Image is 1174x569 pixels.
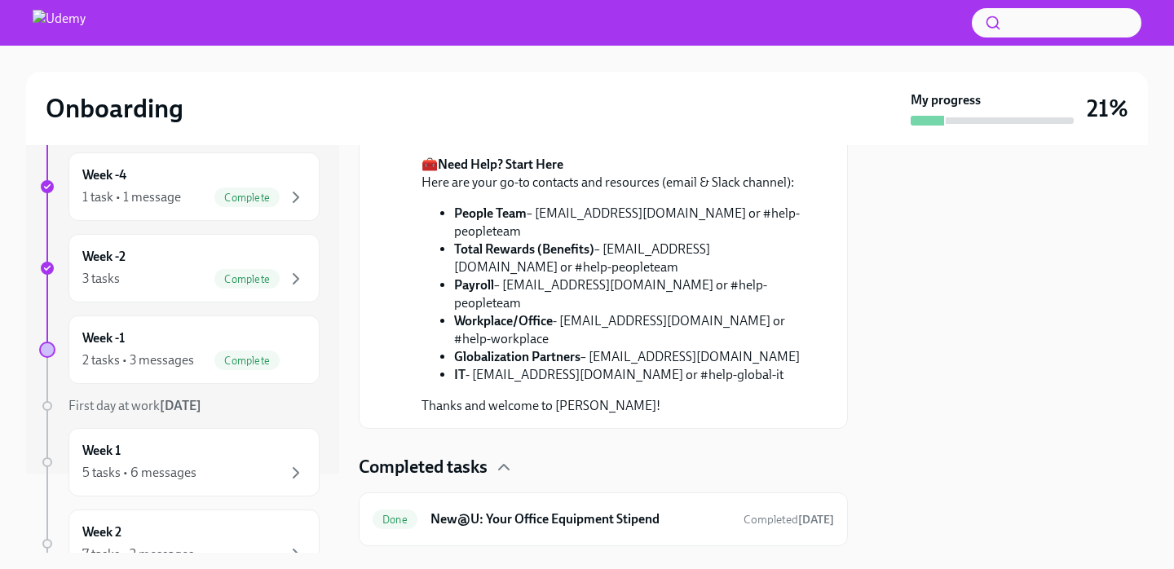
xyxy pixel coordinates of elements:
[39,428,320,496] a: Week 15 tasks • 6 messages
[39,234,320,302] a: Week -23 tasksComplete
[454,205,527,221] strong: People Team
[454,240,808,276] li: – [EMAIL_ADDRESS][DOMAIN_NAME] or #help-peopleteam
[359,455,488,479] h4: Completed tasks
[373,514,417,526] span: Done
[33,10,86,36] img: Udemy
[214,192,280,204] span: Complete
[454,276,808,312] li: – [EMAIL_ADDRESS][DOMAIN_NAME] or #help-peopleteam
[911,91,981,109] strong: My progress
[454,367,466,382] strong: IT
[1087,94,1128,123] h3: 21%
[454,277,494,293] strong: Payroll
[373,506,834,532] a: DoneNew@U: Your Office Equipment StipendCompleted[DATE]
[454,348,808,366] li: – [EMAIL_ADDRESS][DOMAIN_NAME]
[744,512,834,527] span: September 17th, 2025 16:45
[438,157,563,172] strong: Need Help? Start Here
[454,349,580,364] strong: Globalization Partners
[454,366,808,384] li: - [EMAIL_ADDRESS][DOMAIN_NAME] or #help-global-it
[82,188,181,206] div: 1 task • 1 message
[82,351,194,369] div: 2 tasks • 3 messages
[82,545,194,563] div: 7 tasks • 2 messages
[214,355,280,367] span: Complete
[798,513,834,527] strong: [DATE]
[421,156,808,192] p: 🧰 Here are your go-to contacts and resources (email & Slack channel):
[454,205,808,240] li: – [EMAIL_ADDRESS][DOMAIN_NAME] or #help-peopleteam
[46,92,183,125] h2: Onboarding
[82,523,121,541] h6: Week 2
[68,398,201,413] span: First day at work
[430,510,730,528] h6: New@U: Your Office Equipment Stipend
[214,273,280,285] span: Complete
[454,312,808,348] li: - [EMAIL_ADDRESS][DOMAIN_NAME] or #help-workplace
[82,464,196,482] div: 5 tasks • 6 messages
[454,313,553,329] strong: Workplace/Office
[39,152,320,221] a: Week -41 task • 1 messageComplete
[82,329,125,347] h6: Week -1
[39,315,320,384] a: Week -12 tasks • 3 messagesComplete
[160,398,201,413] strong: [DATE]
[82,442,121,460] h6: Week 1
[82,248,126,266] h6: Week -2
[421,397,808,415] p: Thanks and welcome to [PERSON_NAME]!
[744,513,834,527] span: Completed
[359,455,848,479] div: Completed tasks
[82,270,120,288] div: 3 tasks
[454,241,594,257] strong: Total Rewards (Benefits)
[82,166,126,184] h6: Week -4
[39,397,320,415] a: First day at work[DATE]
